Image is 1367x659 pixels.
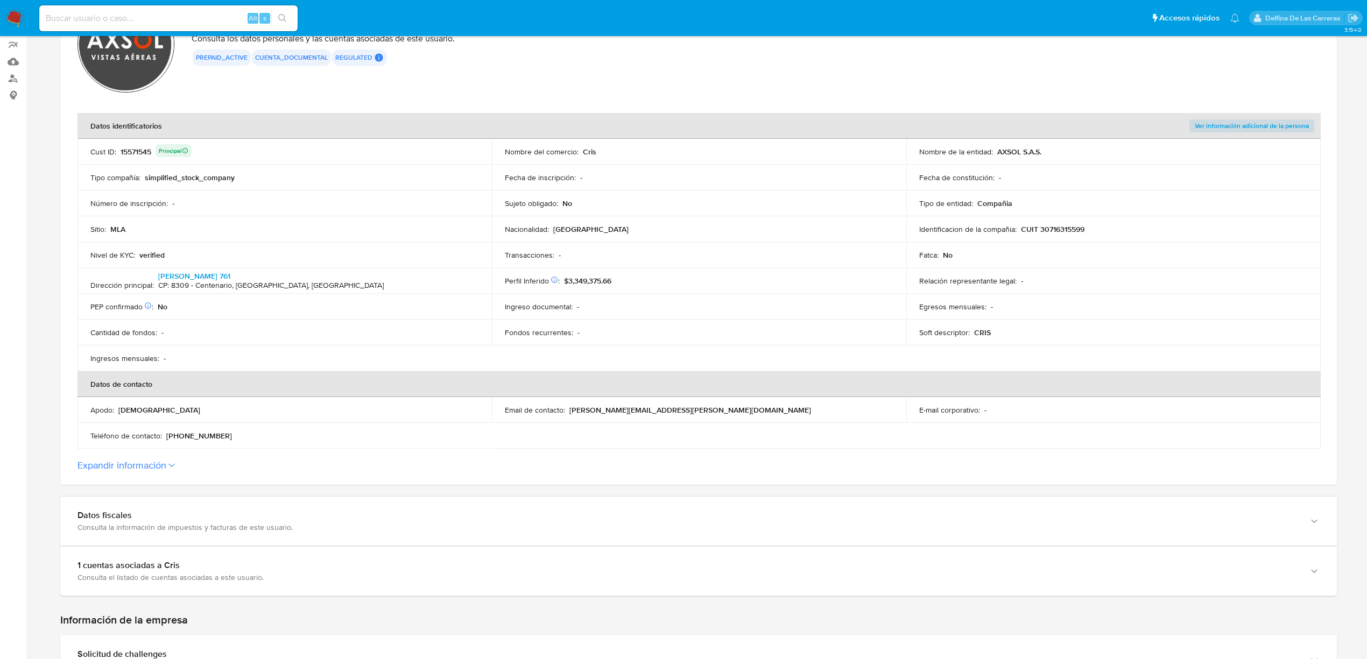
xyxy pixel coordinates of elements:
[39,11,298,25] input: Buscar usuario o caso...
[249,13,257,23] span: Alt
[271,11,293,26] button: search-icon
[1265,13,1344,23] p: delfina.delascarreras@mercadolibre.com
[1230,13,1239,23] a: Notificaciones
[1348,12,1359,24] a: Salir
[263,13,266,23] span: s
[1159,12,1220,24] span: Accesos rápidos
[1344,25,1362,34] span: 3.154.0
